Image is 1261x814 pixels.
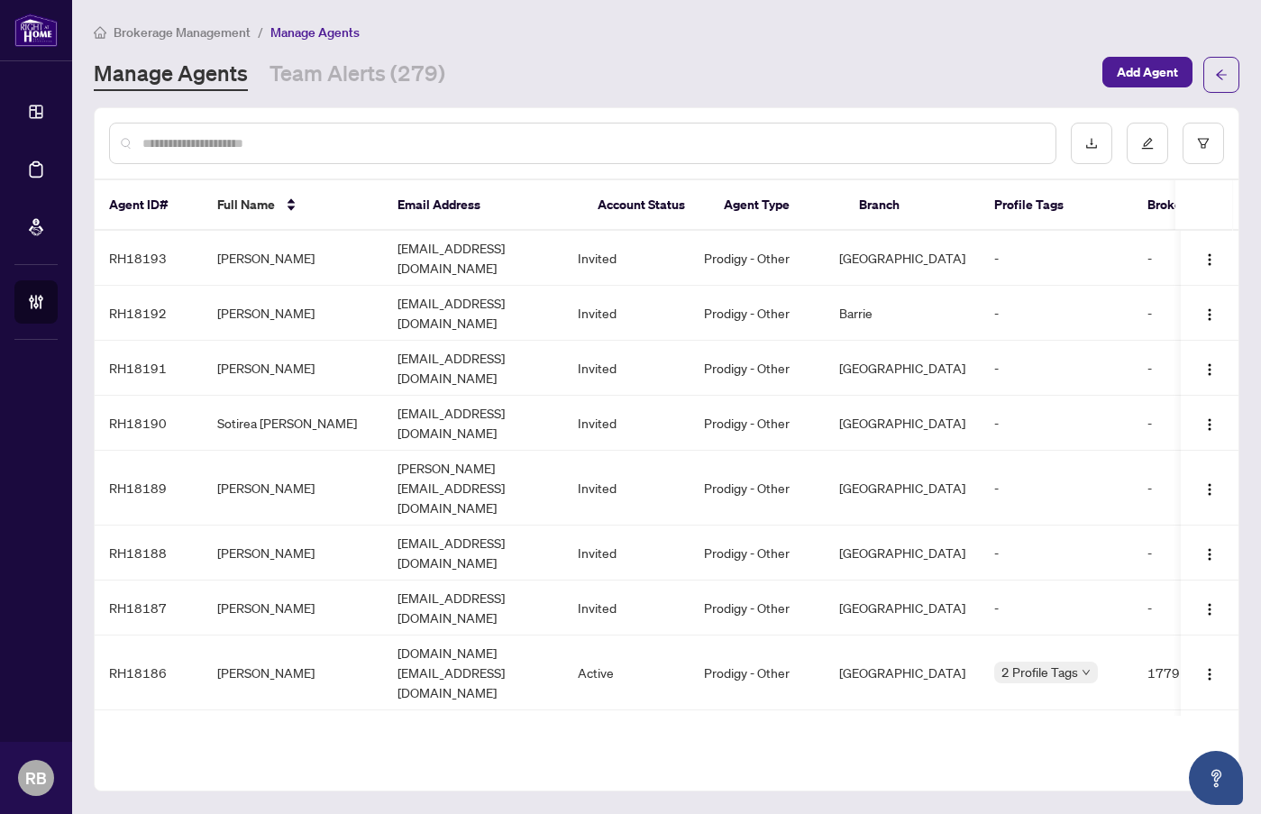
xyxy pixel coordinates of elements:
[825,710,980,785] td: [GEOGRAPHIC_DATA]
[1133,231,1241,286] td: -
[203,451,383,526] td: [PERSON_NAME]
[1202,307,1217,322] img: Logo
[825,636,980,710] td: [GEOGRAPHIC_DATA]
[1202,252,1217,267] img: Logo
[1071,123,1112,164] button: download
[1133,180,1241,231] th: Brokerwolf ID
[825,526,980,581] td: [GEOGRAPHIC_DATA]
[95,581,203,636] td: RH18187
[1195,473,1224,502] button: Logo
[1195,658,1224,687] button: Logo
[1202,482,1217,497] img: Logo
[1195,298,1224,327] button: Logo
[1133,581,1241,636] td: -
[258,22,263,42] li: /
[203,710,383,785] td: [PERSON_NAME]
[825,451,980,526] td: [GEOGRAPHIC_DATA]
[1133,451,1241,526] td: -
[203,180,383,231] th: Full Name
[690,636,825,710] td: Prodigy - Other
[1133,396,1241,451] td: -
[383,581,563,636] td: [EMAIL_ADDRESS][DOMAIN_NAME]
[203,581,383,636] td: [PERSON_NAME]
[690,710,825,785] td: Prodigy - Other
[1202,417,1217,432] img: Logo
[1082,668,1091,677] span: down
[690,451,825,526] td: Prodigy - Other
[563,286,690,341] td: Invited
[1141,137,1154,150] span: edit
[1195,538,1224,567] button: Logo
[563,581,690,636] td: Invited
[980,341,1133,396] td: -
[563,710,690,785] td: Invited
[825,581,980,636] td: [GEOGRAPHIC_DATA]
[1133,636,1241,710] td: 1779
[203,526,383,581] td: [PERSON_NAME]
[95,231,203,286] td: RH18193
[709,180,845,231] th: Agent Type
[825,341,980,396] td: [GEOGRAPHIC_DATA]
[563,341,690,396] td: Invited
[980,526,1133,581] td: -
[95,341,203,396] td: RH18191
[690,231,825,286] td: Prodigy - Other
[980,286,1133,341] td: -
[583,180,709,231] th: Account Status
[95,180,203,231] th: Agent ID#
[1202,547,1217,562] img: Logo
[1127,123,1168,164] button: edit
[825,231,980,286] td: [GEOGRAPHIC_DATA]
[95,396,203,451] td: RH18190
[1133,341,1241,396] td: -
[95,451,203,526] td: RH18189
[1133,710,1241,785] td: -
[1183,123,1224,164] button: filter
[563,526,690,581] td: Invited
[690,581,825,636] td: Prodigy - Other
[383,341,563,396] td: [EMAIL_ADDRESS][DOMAIN_NAME]
[203,636,383,710] td: [PERSON_NAME]
[980,231,1133,286] td: -
[203,286,383,341] td: [PERSON_NAME]
[1133,526,1241,581] td: -
[95,286,203,341] td: RH18192
[25,765,47,791] span: RB
[1085,137,1098,150] span: download
[383,180,583,231] th: Email Address
[825,286,980,341] td: Barrie
[563,451,690,526] td: Invited
[980,180,1133,231] th: Profile Tags
[980,396,1133,451] td: -
[1195,408,1224,437] button: Logo
[845,180,980,231] th: Branch
[1117,58,1178,87] span: Add Agent
[203,396,383,451] td: Sotirea [PERSON_NAME]
[1133,286,1241,341] td: -
[690,396,825,451] td: Prodigy - Other
[1195,353,1224,382] button: Logo
[114,24,251,41] span: Brokerage Management
[1202,602,1217,617] img: Logo
[1195,593,1224,622] button: Logo
[95,636,203,710] td: RH18186
[1189,751,1243,805] button: Open asap
[383,231,563,286] td: [EMAIL_ADDRESS][DOMAIN_NAME]
[1197,137,1210,150] span: filter
[1202,667,1217,681] img: Logo
[1195,243,1224,272] button: Logo
[563,396,690,451] td: Invited
[563,231,690,286] td: Invited
[1215,69,1228,81] span: arrow-left
[563,636,690,710] td: Active
[94,59,248,91] a: Manage Agents
[383,286,563,341] td: [EMAIL_ADDRESS][DOMAIN_NAME]
[203,231,383,286] td: [PERSON_NAME]
[980,710,1133,785] td: -
[203,341,383,396] td: [PERSON_NAME]
[94,26,106,39] span: home
[383,396,563,451] td: [EMAIL_ADDRESS][DOMAIN_NAME]
[95,710,203,785] td: RH18185
[1102,57,1192,87] button: Add Agent
[980,581,1133,636] td: -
